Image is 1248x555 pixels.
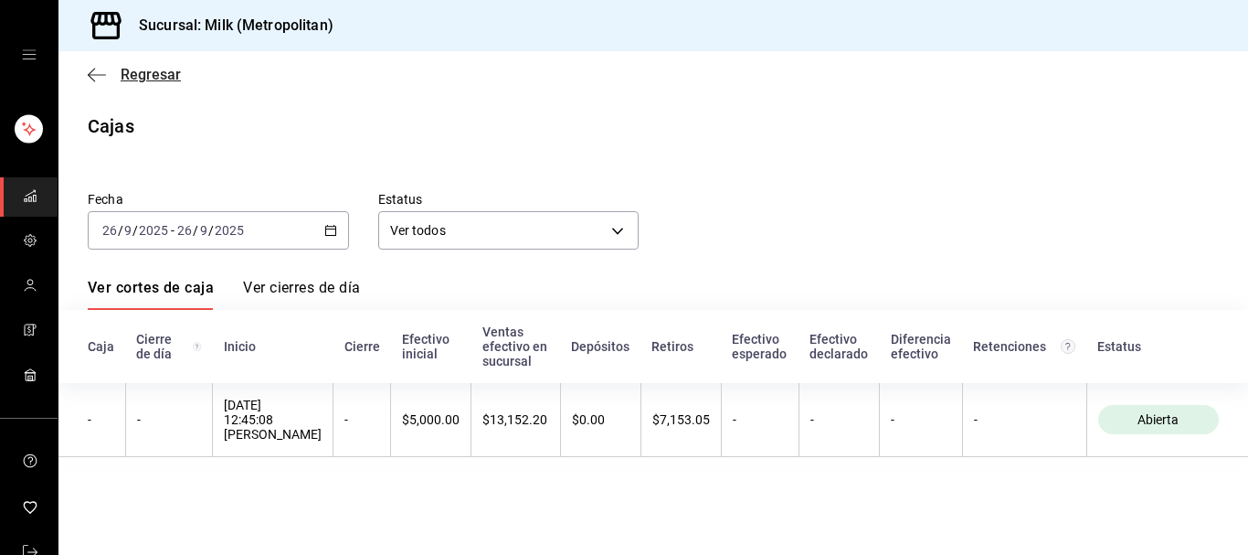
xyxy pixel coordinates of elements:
[809,332,869,361] div: Efectivo declarado
[88,412,114,427] div: -
[88,279,214,310] a: Ver cortes de caja
[344,412,379,427] div: -
[124,15,333,37] h3: Sucursal: Milk (Metropolitan)
[810,412,869,427] div: -
[378,211,640,250] div: Ver todos
[137,412,202,427] div: -
[224,398,322,442] div: [DATE] 12:45:08 [PERSON_NAME]
[88,339,114,354] div: Caja
[571,339,629,354] div: Depósitos
[118,223,123,238] span: /
[199,223,208,238] input: --
[88,66,181,83] button: Regresar
[136,332,202,361] div: Cierre de día
[1130,412,1186,427] span: Abierta
[101,223,118,238] input: --
[208,223,214,238] span: /
[22,48,37,62] button: open drawer
[224,339,323,354] div: Inicio
[88,193,349,206] label: Fecha
[891,332,952,361] div: Diferencia efectivo
[482,412,548,427] div: $13,152.20
[123,223,132,238] input: --
[121,66,181,83] span: Regresar
[193,339,201,354] svg: El número de cierre de día es consecutivo y consolida todos los cortes de caja previos en un únic...
[891,412,951,427] div: -
[344,339,380,354] div: Cierre
[402,332,460,361] div: Efectivo inicial
[482,325,549,368] div: Ventas efectivo en sucursal
[88,112,134,140] div: Cajas
[973,339,1075,354] div: Retenciones
[651,339,710,354] div: Retiros
[572,412,629,427] div: $0.00
[138,223,169,238] input: ----
[1061,339,1075,354] svg: Total de retenciones de propinas registradas
[733,412,788,427] div: -
[214,223,245,238] input: ----
[652,412,710,427] div: $7,153.05
[88,279,360,310] div: navigation tabs
[193,223,198,238] span: /
[243,279,360,310] a: Ver cierres de día
[402,412,460,427] div: $5,000.00
[974,412,1075,427] div: -
[378,193,640,206] label: Estatus
[176,223,193,238] input: --
[1097,339,1219,354] div: Estatus
[132,223,138,238] span: /
[732,332,788,361] div: Efectivo esperado
[171,223,175,238] span: -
